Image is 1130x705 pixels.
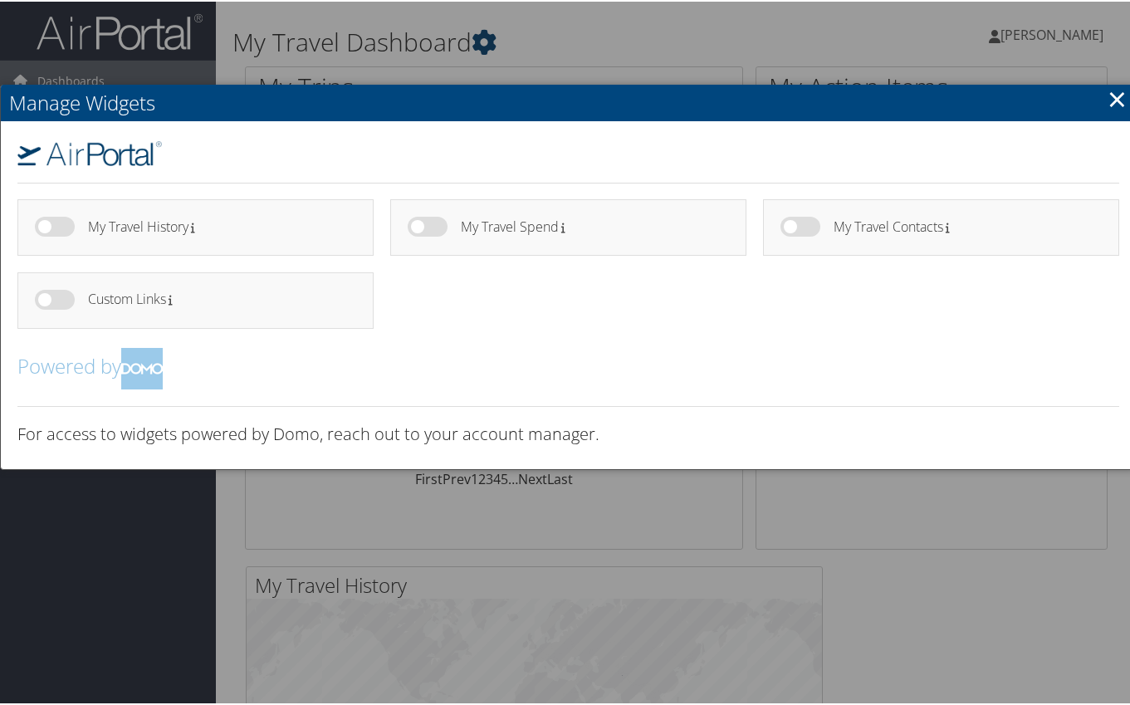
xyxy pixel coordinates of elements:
[88,218,343,233] h4: My Travel History
[461,218,716,233] h4: My Travel Spend
[17,421,1119,444] h3: For access to widgets powered by Domo, reach out to your account manager.
[17,346,1119,388] h2: Powered by
[1108,81,1127,114] a: Close
[834,218,1088,233] h4: My Travel Contacts
[88,291,343,305] h4: Custom Links
[121,346,163,388] img: domo-logo.png
[17,140,162,164] img: airportal-logo.png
